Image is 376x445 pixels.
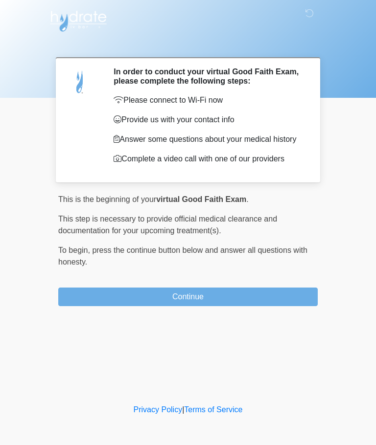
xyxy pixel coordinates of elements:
[51,35,325,53] h1: ‎ ‎ ‎ ‎
[182,405,184,414] a: |
[58,288,318,306] button: Continue
[58,215,277,235] span: This step is necessary to provide official medical clearance and documentation for your upcoming ...
[114,94,303,106] p: Please connect to Wi-Fi now
[48,7,108,32] img: Hydrate IV Bar - Arcadia Logo
[246,195,248,203] span: .
[134,405,183,414] a: Privacy Policy
[58,246,92,254] span: To begin,
[114,67,303,86] h2: In order to conduct your virtual Good Faith Exam, please complete the following steps:
[114,153,303,165] p: Complete a video call with one of our providers
[156,195,246,203] strong: virtual Good Faith Exam
[184,405,242,414] a: Terms of Service
[114,114,303,126] p: Provide us with your contact info
[58,246,307,266] span: press the continue button below and answer all questions with honesty.
[66,67,95,96] img: Agent Avatar
[114,133,303,145] p: Answer some questions about your medical history
[58,195,156,203] span: This is the beginning of your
